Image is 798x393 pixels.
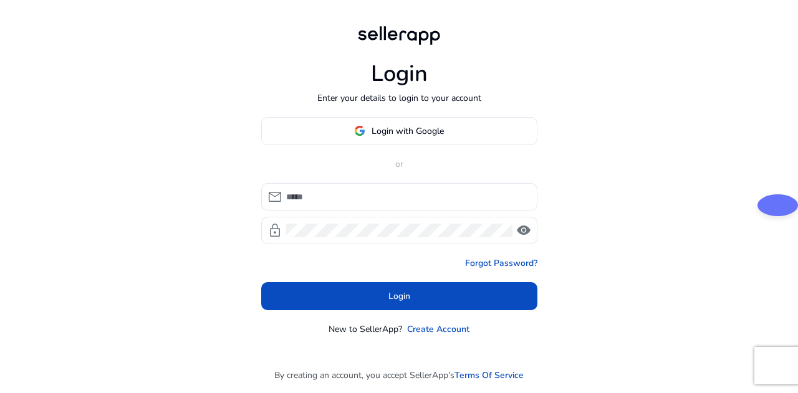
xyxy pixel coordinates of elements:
[329,323,402,336] p: New to SellerApp?
[388,290,410,303] span: Login
[267,189,282,204] span: mail
[516,223,531,238] span: visibility
[354,125,365,136] img: google-logo.svg
[454,369,524,382] a: Terms Of Service
[465,257,537,270] a: Forgot Password?
[267,223,282,238] span: lock
[261,158,537,171] p: or
[407,323,469,336] a: Create Account
[261,282,537,310] button: Login
[317,92,481,105] p: Enter your details to login to your account
[371,60,428,87] h1: Login
[372,125,444,138] span: Login with Google
[261,117,537,145] button: Login with Google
